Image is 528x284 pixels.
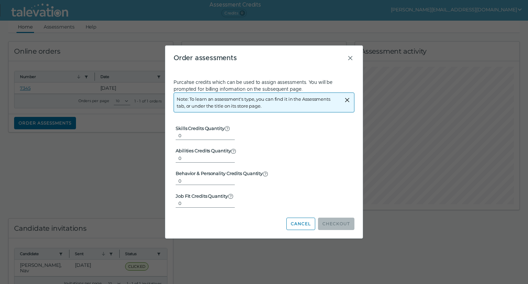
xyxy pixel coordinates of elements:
[318,218,354,230] button: Checkout
[286,218,315,230] button: Cancel
[174,54,346,62] h3: Order assessments
[176,125,230,132] label: Skills Credits Quantity
[343,96,351,104] button: Close alert
[176,171,268,177] label: Behavior & Personality Credits Quantity
[346,54,354,62] button: Close
[176,148,236,154] label: Abilities Credits Quantity
[174,79,354,92] p: Purcahse credits which can be used to assign assessments. You will be prompted for billing inform...
[177,93,339,112] div: Note: To learn an assessment's type, you can find it in the Assessments tab, or under the title o...
[176,193,233,199] label: Job Fit Credits Quantity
